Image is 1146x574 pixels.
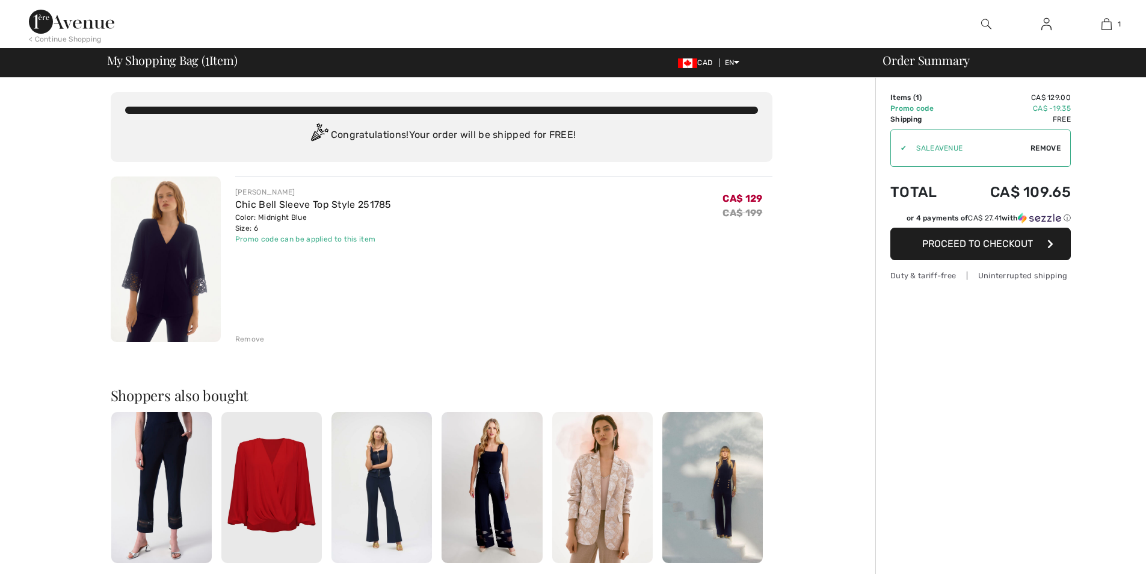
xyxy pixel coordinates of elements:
[1032,17,1061,32] a: Sign In
[722,207,762,219] s: CA$ 199
[1101,17,1112,31] img: My Bag
[957,92,1071,103] td: CA$ 129.00
[331,412,432,563] img: Flare Formal Trousers Style 252226
[235,212,392,234] div: Color: Midnight Blue Size: 6
[442,412,542,563] img: Wide-Leg Mid-Rise Trousers Style 248011
[107,54,238,66] span: My Shopping Bag ( Item)
[981,17,991,31] img: search the website
[891,143,907,154] div: ✔
[235,199,392,210] a: Chic Bell Sleeve Top Style 251785
[111,412,212,563] img: Embroidered Cropped Trousers Style 251160
[307,123,331,148] img: Congratulation2.svg
[111,176,221,342] img: Chic Bell Sleeve Top Style 251785
[552,412,653,563] img: Floral Long-Sleeve Blazer Style 251729
[1030,143,1061,154] span: Remove
[678,58,697,68] img: Canadian Dollar
[205,51,209,67] span: 1
[890,213,1071,228] div: or 4 payments ofCA$ 27.41withSezzle Click to learn more about Sezzle
[662,412,763,563] img: Flare Mid-Rise Formal Trousers Style 251028
[1018,213,1061,223] img: Sezzle
[725,58,740,67] span: EN
[890,270,1071,281] div: Duty & tariff-free | Uninterrupted shipping
[235,187,392,198] div: [PERSON_NAME]
[111,388,772,402] h2: Shoppers also bought
[890,103,957,114] td: Promo code
[957,114,1071,125] td: Free
[907,130,1030,166] input: Promo code
[1077,17,1136,31] a: 1
[1118,19,1121,30] span: 1
[235,234,392,245] div: Promo code can be applied to this item
[235,334,265,345] div: Remove
[678,58,717,67] span: CAD
[868,54,1139,66] div: Order Summary
[29,10,114,34] img: 1ère Avenue
[1041,17,1052,31] img: My Info
[221,412,322,563] img: V-Neck Puff-Sleeve Pullover Style 251172
[957,172,1071,213] td: CA$ 109.65
[890,172,957,213] td: Total
[29,34,102,45] div: < Continue Shopping
[907,213,1071,223] div: or 4 payments of with
[922,238,1033,249] span: Proceed to Checkout
[890,114,957,125] td: Shipping
[890,228,1071,260] button: Proceed to Checkout
[722,193,762,204] span: CA$ 129
[968,214,1002,222] span: CA$ 27.41
[916,93,919,102] span: 1
[890,92,957,103] td: Items ( )
[957,103,1071,114] td: CA$ -19.35
[125,123,758,148] div: Congratulations! Your order will be shipped for FREE!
